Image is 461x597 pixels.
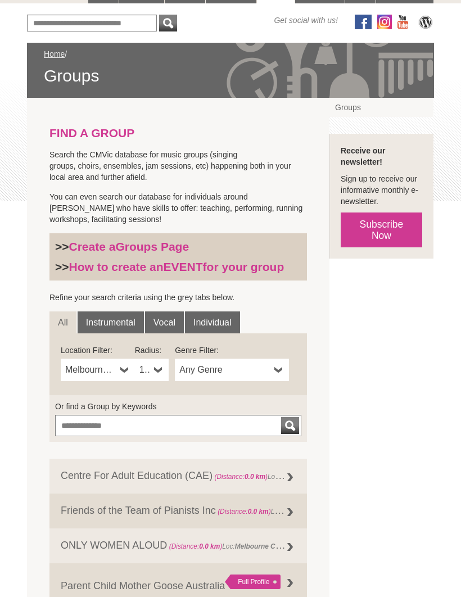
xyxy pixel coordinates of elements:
label: Genre Filter: [175,345,289,356]
strong: EVENT [164,261,203,274]
a: Melbourne CBD [61,359,135,382]
span: (Distance: ) [218,508,271,516]
a: All [49,312,76,334]
strong: 0.0 km [199,543,220,551]
img: CMVic Blog [417,15,434,30]
label: Radius: [135,345,169,356]
p: Search the CMVic database for music groups (singing groups, choirs, ensembles, jam sessions, etc)... [49,150,307,183]
a: Friends of the Team of Pianists Inc (Distance:0.0 km)Loc:Various suburbs across [GEOGRAPHIC_DATA]... [49,494,307,529]
a: Individual [185,312,240,334]
span: Get social with us! [274,15,338,26]
span: (Distance: ) [169,543,223,551]
span: Loc: , Genre: , Members: [213,471,441,482]
strong: Groups Page [115,241,189,254]
span: Melbourne CBD [65,364,116,377]
span: Loc: , Genre: , [167,540,361,551]
h3: >> [55,240,301,255]
strong: 0.0 km [248,508,269,516]
a: How to create anEVENTfor your group [69,261,284,274]
a: Any Genre [175,359,289,382]
a: Instrumental [78,312,144,334]
h3: >> [55,260,301,275]
a: Centre For Adult Education (CAE) (Distance:0.0 km)Loc:Melbouren, Genre:, Members: [49,459,307,494]
p: You can even search our database for individuals around [PERSON_NAME] who have skills to offer: t... [49,192,307,225]
div: / [44,49,417,87]
label: Or find a Group by Keywords [55,401,301,413]
strong: Receive our newsletter! [341,147,385,167]
a: Groups [329,98,433,117]
p: Sign up to receive our informative monthly e-newsletter. [341,174,422,207]
span: 10km [139,364,150,377]
strong: 0.0 km [245,473,265,481]
div: Full Profile [225,575,281,590]
a: ONLY WOMEN ALOUD (Distance:0.0 km)Loc:Melbourne CBD, Genre:, [49,529,307,564]
a: Subscribe Now [341,213,422,248]
span: (Distance: ) [214,473,268,481]
a: Create aGroups Page [69,241,189,254]
strong: Melbourne CBD [235,540,286,551]
img: icon-instagram.png [377,15,392,30]
span: Groups [44,66,417,87]
span: Any Genre [179,364,270,377]
strong: FIND A GROUP [49,127,134,140]
a: 10km [135,359,169,382]
a: Home [44,50,65,59]
a: Vocal [145,312,184,334]
p: Refine your search criteria using the grey tabs below. [49,292,307,304]
label: Location Filter: [61,345,135,356]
